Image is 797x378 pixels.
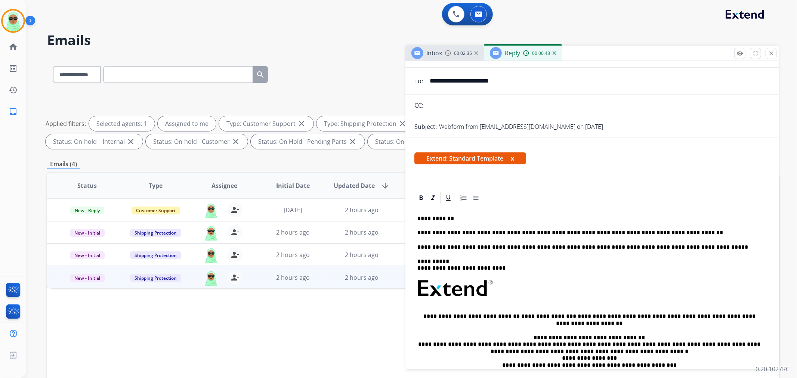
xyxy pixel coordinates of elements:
[3,10,24,31] img: avatar
[130,274,181,282] span: Shipping Protection
[231,228,240,237] mat-icon: person_remove
[334,181,375,190] span: Updated Date
[414,122,437,131] p: Subject:
[132,207,180,214] span: Customer Support
[130,251,181,259] span: Shipping Protection
[149,181,163,190] span: Type
[426,49,442,57] span: Inbox
[126,137,135,146] mat-icon: close
[204,270,219,286] img: agent-avatar
[231,137,240,146] mat-icon: close
[276,228,310,236] span: 2 hours ago
[77,181,97,190] span: Status
[505,49,520,57] span: Reply
[9,64,18,73] mat-icon: list_alt
[443,192,454,204] div: Underline
[256,70,265,79] mat-icon: search
[231,273,240,282] mat-icon: person_remove
[158,116,216,131] div: Assigned to me
[414,101,423,110] p: CC:
[219,116,313,131] div: Type: Customer Support
[70,229,105,237] span: New - Initial
[46,134,143,149] div: Status: On-hold – Internal
[47,159,80,169] p: Emails (4)
[532,50,550,56] span: 00:00:48
[345,206,379,214] span: 2 hours ago
[470,192,481,204] div: Bullet List
[458,192,469,204] div: Ordered List
[276,251,310,259] span: 2 hours ago
[70,251,105,259] span: New - Initial
[231,205,240,214] mat-icon: person_remove
[276,273,310,282] span: 2 hours ago
[398,119,407,128] mat-icon: close
[9,42,18,51] mat-icon: home
[47,33,779,48] h2: Emails
[348,137,357,146] mat-icon: close
[345,273,379,282] span: 2 hours ago
[70,274,105,282] span: New - Initial
[211,181,238,190] span: Assignee
[231,250,240,259] mat-icon: person_remove
[345,251,379,259] span: 2 hours ago
[9,86,18,94] mat-icon: history
[427,192,439,204] div: Italic
[9,107,18,116] mat-icon: inbox
[204,247,219,263] img: agent-avatar
[297,119,306,128] mat-icon: close
[276,181,310,190] span: Initial Date
[511,154,514,163] button: x
[768,50,775,57] mat-icon: close
[70,207,104,214] span: New - Reply
[414,152,526,164] span: Extend: Standard Template
[736,50,743,57] mat-icon: remove_red_eye
[368,134,468,149] div: Status: On Hold - Servicers
[439,122,603,131] p: Webform from [EMAIL_ADDRESS][DOMAIN_NAME] on [DATE]
[284,206,302,214] span: [DATE]
[316,116,414,131] div: Type: Shipping Protection
[381,181,390,190] mat-icon: arrow_downward
[46,119,86,128] p: Applied filters:
[146,134,248,149] div: Status: On-hold - Customer
[416,192,427,204] div: Bold
[454,50,472,56] span: 00:02:35
[204,225,219,241] img: agent-avatar
[130,229,181,237] span: Shipping Protection
[89,116,155,131] div: Selected agents: 1
[414,77,423,86] p: To:
[752,50,759,57] mat-icon: fullscreen
[251,134,365,149] div: Status: On Hold - Pending Parts
[756,365,790,374] p: 0.20.1027RC
[204,202,219,218] img: agent-avatar
[345,228,379,236] span: 2 hours ago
